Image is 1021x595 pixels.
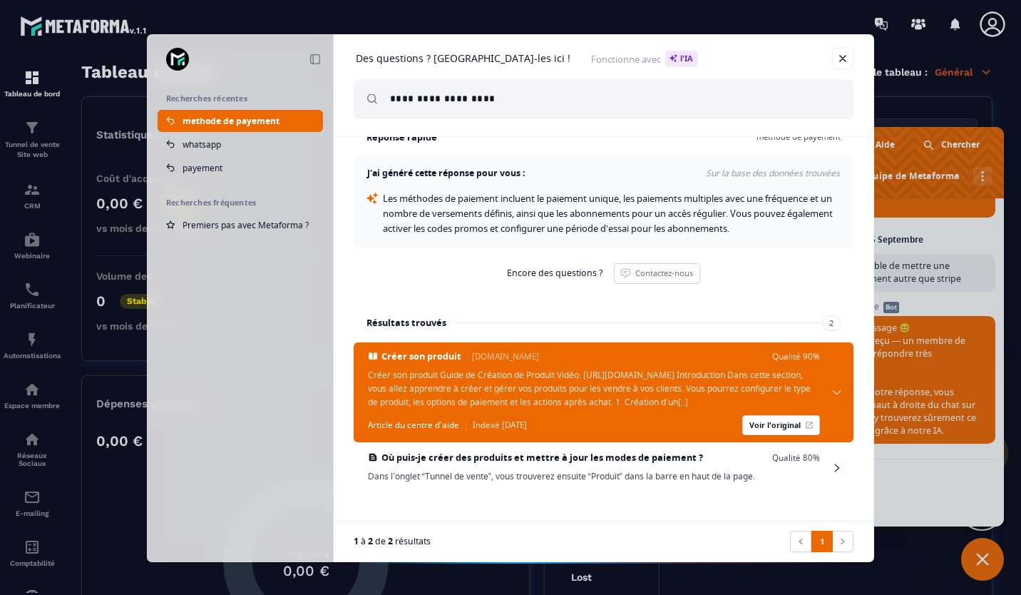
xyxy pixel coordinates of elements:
[366,168,525,179] h4: J'ai généré cette réponse pour vous :
[507,268,602,279] span: Encore des questions ?
[383,192,835,235] span: Les méthodes de paiement incluent le paiement unique, les paiements multiples avec une fréquence ...
[381,452,703,464] span: Où puis-je créer des produits et mettre à jour les modes de paiement ?
[354,536,784,546] div: à de résultats
[742,415,820,435] a: Voir l'original
[183,162,222,174] span: payement
[665,51,698,67] span: l'IA
[166,198,314,208] h2: Recherches fréquentes
[388,535,393,547] span: 2
[466,419,527,432] span: Indexé [DATE]
[381,350,461,362] span: Créer son produit
[368,535,373,547] span: 2
[366,315,446,331] h3: Résultats trouvés
[822,315,841,331] span: 2
[183,219,309,231] span: Premiers pas avec Metaforma ?
[772,351,820,362] span: Qualité 90%
[183,138,221,151] span: whatsapp
[772,452,820,463] span: Qualité 80%
[368,469,820,483] span: Dans l’onglet “Tunnel de vente”, vous trouverez ensuite “Produit” dans la barre en haut de la page.
[166,93,314,103] h2: Recherches récentes
[356,52,570,65] h1: Des questions ? [GEOGRAPHIC_DATA]-les ici !
[354,535,359,547] span: 1
[368,419,459,432] span: Article du centre d'aide
[614,263,700,284] a: Contactez-nous
[368,368,820,409] span: Créer son produit Guide de Création de Produit Vidéo: [URL][DOMAIN_NAME] Introduction Dans cette ...
[811,531,833,552] a: 1
[591,51,698,67] span: Fonctionne avec
[525,168,841,179] span: Sur la base des données trouvées
[183,115,279,127] span: methode de payement
[472,350,539,362] span: [DOMAIN_NAME]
